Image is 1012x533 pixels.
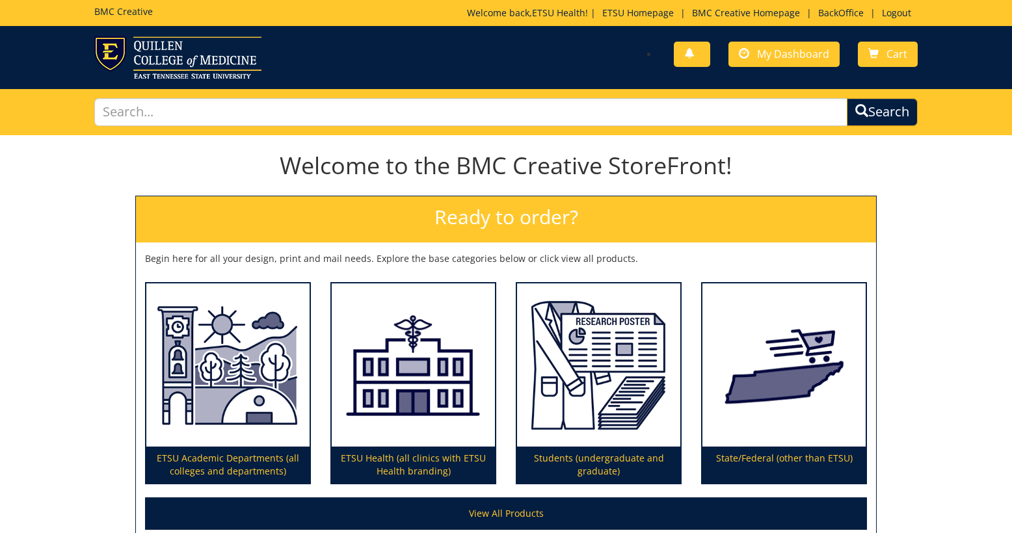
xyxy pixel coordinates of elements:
h2: Ready to order? [136,196,876,242]
a: Cart [858,42,918,67]
img: ETSU logo [94,36,261,79]
p: Welcome back, ! | | | | [467,6,918,19]
a: ETSU Health [532,6,585,19]
h5: BMC Creative [94,6,153,16]
a: BackOffice [812,6,870,19]
p: Students (undergraduate and graduate) [517,447,680,483]
p: State/Federal (other than ETSU) [702,447,866,483]
a: BMC Creative Homepage [686,6,806,19]
a: State/Federal (other than ETSU) [702,283,866,484]
img: State/Federal (other than ETSU) [702,283,866,447]
img: ETSU Health (all clinics with ETSU Health branding) [332,283,495,447]
img: ETSU Academic Departments (all colleges and departments) [146,283,310,447]
a: View All Products [145,497,867,530]
a: My Dashboard [728,42,840,67]
p: ETSU Academic Departments (all colleges and departments) [146,447,310,483]
a: ETSU Homepage [596,6,680,19]
a: ETSU Health (all clinics with ETSU Health branding) [332,283,495,484]
input: Search... [94,98,848,126]
a: Logout [875,6,918,19]
span: Cart [886,47,907,61]
img: Students (undergraduate and graduate) [517,283,680,447]
p: Begin here for all your design, print and mail needs. Explore the base categories below or click ... [145,252,867,265]
h1: Welcome to the BMC Creative StoreFront! [135,153,877,179]
button: Search [847,98,918,126]
a: Students (undergraduate and graduate) [517,283,680,484]
p: ETSU Health (all clinics with ETSU Health branding) [332,447,495,483]
span: My Dashboard [757,47,829,61]
a: ETSU Academic Departments (all colleges and departments) [146,283,310,484]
